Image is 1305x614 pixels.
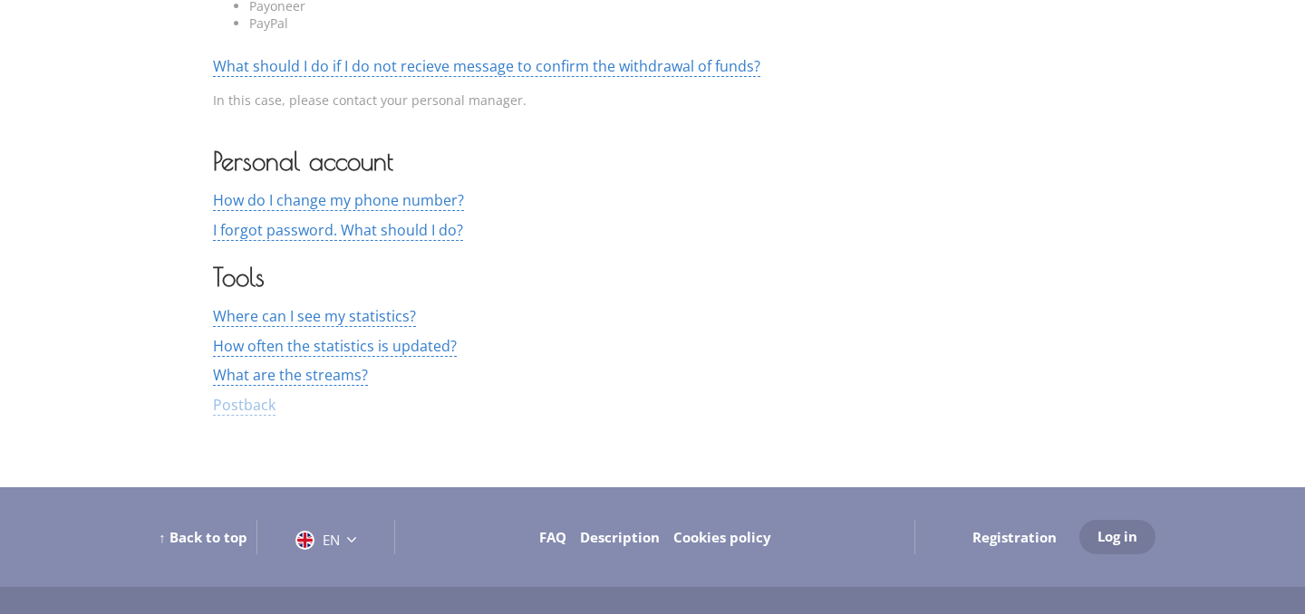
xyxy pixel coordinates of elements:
span: What are the streams? [213,365,368,386]
a: Description [580,528,660,546]
span: I forgot password. What should I do? [213,220,463,241]
li: PayPal [249,14,1092,33]
h3: Tools [213,265,1092,288]
span: What should I do if I do not recieve message to confirm the withdrawal of funds? [213,56,760,77]
span: How often the statistics is updated? [213,336,457,357]
span: Postback [213,395,275,416]
span: EN [323,531,340,549]
button: Log in [1079,520,1155,554]
h3: Personal account [213,149,1092,172]
button: What are the streams? [213,367,368,383]
span: Where can I see my statistics? [213,306,416,327]
button: I forgot password. What should I do? [213,222,463,238]
button: Where can I see my statistics? [213,308,416,324]
button: How often the statistics is updated? [213,338,457,354]
a: ↑ Back to top [159,528,247,546]
a: Registration [972,528,1057,546]
a: FAQ [539,528,566,546]
a: Cookies policy [673,528,771,546]
button: Postback [213,397,275,413]
span: How do I change my phone number? [213,190,464,211]
div: In this case, please contact your personal manager. [213,77,1092,124]
button: What should I do if I do not recieve message to confirm the withdrawal of funds? [213,58,760,74]
button: How do I change my phone number? [213,192,464,208]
